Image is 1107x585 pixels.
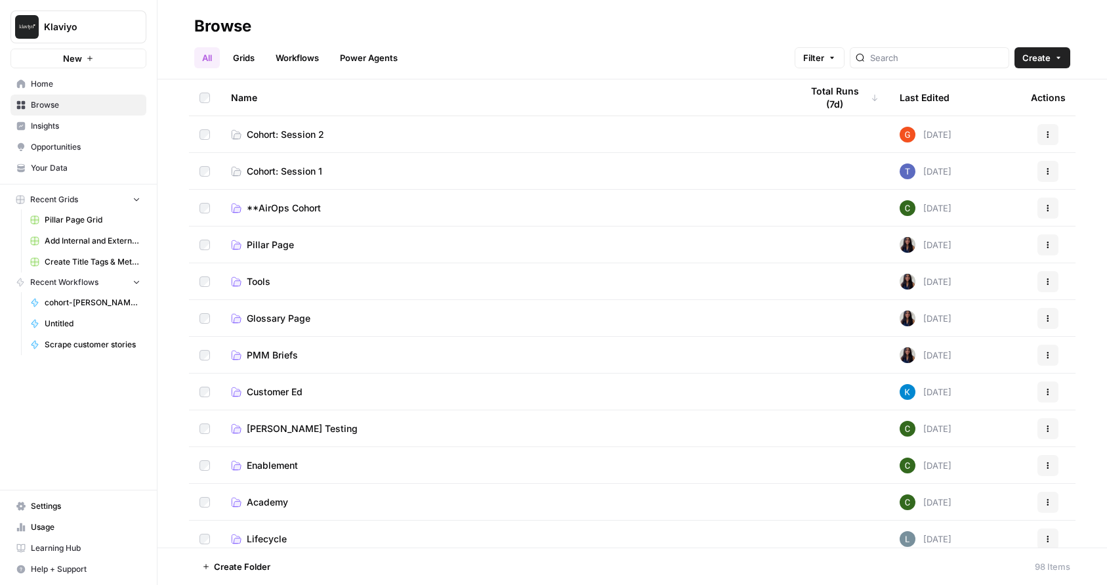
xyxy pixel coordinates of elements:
a: Scrape customer stories [24,334,146,355]
div: [DATE] [900,237,951,253]
a: Untitled [24,313,146,334]
a: Grids [225,47,262,68]
img: rox323kbkgutb4wcij4krxobkpon [900,237,915,253]
button: Create [1014,47,1070,68]
span: Tools [247,275,270,288]
img: rox323kbkgutb4wcij4krxobkpon [900,274,915,290]
a: Settings [10,496,146,517]
button: New [10,49,146,68]
span: Recent Workflows [30,276,98,288]
a: Your Data [10,158,146,179]
a: Tools [231,275,780,288]
a: Opportunities [10,137,146,158]
button: Help + Support [10,559,146,580]
a: Insights [10,116,146,137]
div: Total Runs (7d) [801,79,879,116]
span: Add Internal and External Links [45,235,140,247]
a: Enablement [231,459,780,472]
span: Customer Ed [247,385,303,399]
span: Klaviyo [44,20,123,33]
img: zdhmu8j9dpt46ofesn2i0ad6n35e [900,384,915,400]
span: Academy [247,496,288,509]
span: Browse [31,99,140,111]
span: Help + Support [31,563,140,575]
span: [PERSON_NAME] Testing [247,422,358,435]
a: cohort-[PERSON_NAME]-meta-description [24,292,146,313]
span: Scrape customer stories [45,339,140,351]
a: Home [10,74,146,95]
div: [DATE] [900,311,951,326]
a: Usage [10,517,146,538]
div: [DATE] [900,494,951,510]
span: Enablement [247,459,298,472]
span: Pillar Page [247,238,294,251]
div: [DATE] [900,200,951,216]
img: 14qrvic887bnlg6dzgoj39zarp80 [900,421,915,437]
div: 98 Items [1035,560,1070,573]
img: 14qrvic887bnlg6dzgoj39zarp80 [900,458,915,473]
a: Power Agents [332,47,406,68]
div: [DATE] [900,163,951,179]
span: Untitled [45,318,140,330]
a: Customer Ed [231,385,780,399]
span: Filter [803,51,824,64]
span: PMM Briefs [247,349,298,362]
a: Add Internal and External Links [24,230,146,251]
span: Cohort: Session 2 [247,128,324,141]
a: Cohort: Session 1 [231,165,780,178]
span: Lifecycle [247,532,287,546]
img: ep2s7dd3ojhp11nu5ayj08ahj9gv [900,127,915,142]
button: Filter [795,47,845,68]
a: PMM Briefs [231,349,780,362]
button: Recent Workflows [10,272,146,292]
span: Create Title Tags & Meta Descriptions for Page [45,256,140,268]
div: Actions [1031,79,1066,116]
a: All [194,47,220,68]
span: Opportunities [31,141,140,153]
div: [DATE] [900,531,951,547]
a: [PERSON_NAME] Testing [231,422,780,435]
a: Pillar Page [231,238,780,251]
a: Learning Hub [10,538,146,559]
div: Browse [194,16,251,37]
a: Lifecycle [231,532,780,546]
div: Name [231,79,780,116]
span: Your Data [31,162,140,174]
input: Search [870,51,1003,64]
img: rox323kbkgutb4wcij4krxobkpon [900,347,915,363]
img: cfgmwl5o8n4g8136c2vyzna79121 [900,531,915,547]
a: Pillar Page Grid [24,209,146,230]
span: Create [1022,51,1051,64]
span: cohort-[PERSON_NAME]-meta-description [45,297,140,309]
span: Glossary Page [247,312,310,325]
div: [DATE] [900,458,951,473]
a: Cohort: Session 2 [231,128,780,141]
span: Settings [31,500,140,512]
div: [DATE] [900,274,951,290]
span: Pillar Page Grid [45,214,140,226]
a: Browse [10,95,146,116]
div: Last Edited [900,79,950,116]
div: [DATE] [900,384,951,400]
a: Workflows [268,47,327,68]
div: [DATE] [900,421,951,437]
span: Cohort: Session 1 [247,165,322,178]
a: **AirOps Cohort [231,202,780,215]
span: Create Folder [214,560,270,573]
img: x8yczxid6s1iziywf4pp8m9fenlh [900,163,915,179]
button: Recent Grids [10,190,146,209]
div: [DATE] [900,347,951,363]
a: Glossary Page [231,312,780,325]
span: **AirOps Cohort [247,202,321,215]
button: Workspace: Klaviyo [10,11,146,43]
button: Create Folder [194,556,278,577]
img: 14qrvic887bnlg6dzgoj39zarp80 [900,494,915,510]
span: Recent Grids [30,194,78,206]
img: 14qrvic887bnlg6dzgoj39zarp80 [900,200,915,216]
a: Academy [231,496,780,509]
span: Usage [31,521,140,533]
span: New [63,52,82,65]
a: Create Title Tags & Meta Descriptions for Page [24,251,146,272]
img: rox323kbkgutb4wcij4krxobkpon [900,311,915,326]
span: Insights [31,120,140,132]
